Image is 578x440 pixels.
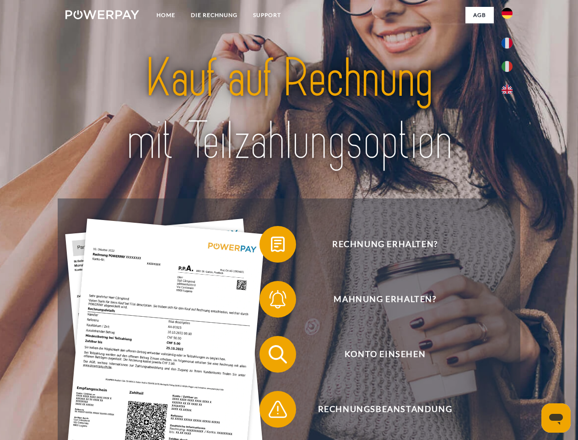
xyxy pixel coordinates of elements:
[259,336,497,373] button: Konto einsehen
[259,281,497,318] button: Mahnung erhalten?
[465,7,494,23] a: agb
[273,391,497,428] span: Rechnungsbeanstandung
[273,281,497,318] span: Mahnung erhalten?
[502,8,513,19] img: de
[245,7,289,23] a: SUPPORT
[87,44,491,176] img: title-powerpay_de.svg
[266,343,289,366] img: qb_search.svg
[502,38,513,49] img: fr
[65,10,139,19] img: logo-powerpay-white.svg
[502,61,513,72] img: it
[149,7,183,23] a: Home
[541,403,571,433] iframe: Schaltfläche zum Öffnen des Messaging-Fensters
[259,226,497,263] button: Rechnung erhalten?
[266,233,289,256] img: qb_bill.svg
[371,23,494,39] a: AGB (Kauf auf Rechnung)
[266,398,289,421] img: qb_warning.svg
[273,336,497,373] span: Konto einsehen
[259,391,497,428] button: Rechnungsbeanstandung
[266,288,289,311] img: qb_bell.svg
[502,85,513,96] img: en
[273,226,497,263] span: Rechnung erhalten?
[183,7,245,23] a: DIE RECHNUNG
